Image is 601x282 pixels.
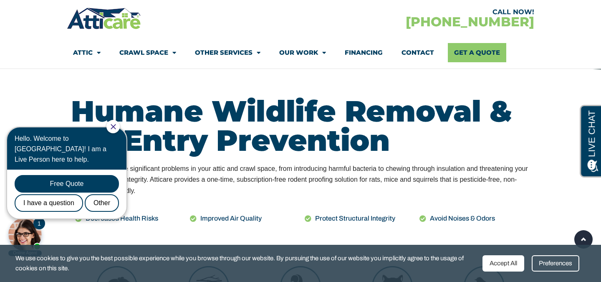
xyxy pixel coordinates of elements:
[402,43,434,62] a: Contact
[71,97,530,155] h2: Humane Wildlife Removal & Re-Entry Prevention
[10,56,115,74] div: Free Quote
[195,43,260,62] a: Other Services
[10,14,115,46] div: Hello. Welcome to [GEOGRAPHIC_DATA]! I am a Live Person here to help.
[300,9,534,15] div: CALL NOW!
[15,253,476,274] span: We use cookies to give you the best possible experience while you browse through our website. By ...
[4,131,38,137] div: Online Agent
[20,7,67,17] span: Opens a chat window
[81,75,115,93] div: Other
[313,213,395,224] span: Protect Structural Integrity
[102,1,116,14] div: Close Chat
[198,213,262,224] span: Improved Air Quality
[345,43,383,62] a: Financing
[482,255,524,272] div: Accept All
[10,75,79,93] div: I have a question
[119,43,176,62] a: Crawl Space
[428,213,495,224] span: Avoid Noises & Odors
[73,43,101,62] a: Attic
[73,43,528,62] nav: Menu
[279,43,326,62] a: Our Work
[106,5,112,10] a: Close Chat
[71,163,530,196] div: Rodents can cause significant problems in your attic and crawl space, from introducing harmful ba...
[532,255,579,272] div: Preferences
[4,119,138,257] iframe: Chat Invitation
[448,43,506,62] a: Get A Quote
